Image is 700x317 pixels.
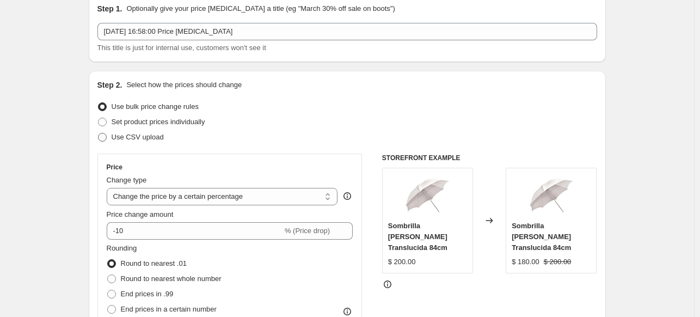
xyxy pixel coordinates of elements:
span: Rounding [107,244,137,252]
span: Change type [107,176,147,184]
span: Set product prices individually [112,118,205,126]
span: End prices in .99 [121,290,174,298]
span: Sombrilla [PERSON_NAME] Translucida 84cm [512,222,571,252]
span: % (Price drop) [285,227,330,235]
span: End prices in a certain number [121,305,217,313]
p: Optionally give your price [MEDICAL_DATA] a title (eg "March 30% off sale on boots") [126,3,395,14]
div: help [342,191,353,202]
h3: Price [107,163,122,172]
h2: Step 2. [97,80,122,90]
span: Sombrilla [PERSON_NAME] Translucida 84cm [388,222,447,252]
div: $ 200.00 [388,257,416,267]
h6: STOREFRONT EXAMPLE [382,154,597,162]
span: Price change amount [107,210,174,218]
input: 30% off holiday sale [97,23,597,40]
span: This title is just for internal use, customers won't see it [97,44,266,52]
h2: Step 1. [97,3,122,14]
input: -15 [107,222,283,240]
p: Select how the prices should change [126,80,242,90]
img: sombrillablanca_80x.jpg [530,174,573,217]
span: Round to nearest .01 [121,259,187,267]
strike: $ 200.00 [544,257,572,267]
img: sombrillablanca_80x.jpg [406,174,449,217]
div: $ 180.00 [512,257,539,267]
span: Use CSV upload [112,133,164,141]
span: Use bulk price change rules [112,102,199,111]
span: Round to nearest whole number [121,275,222,283]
